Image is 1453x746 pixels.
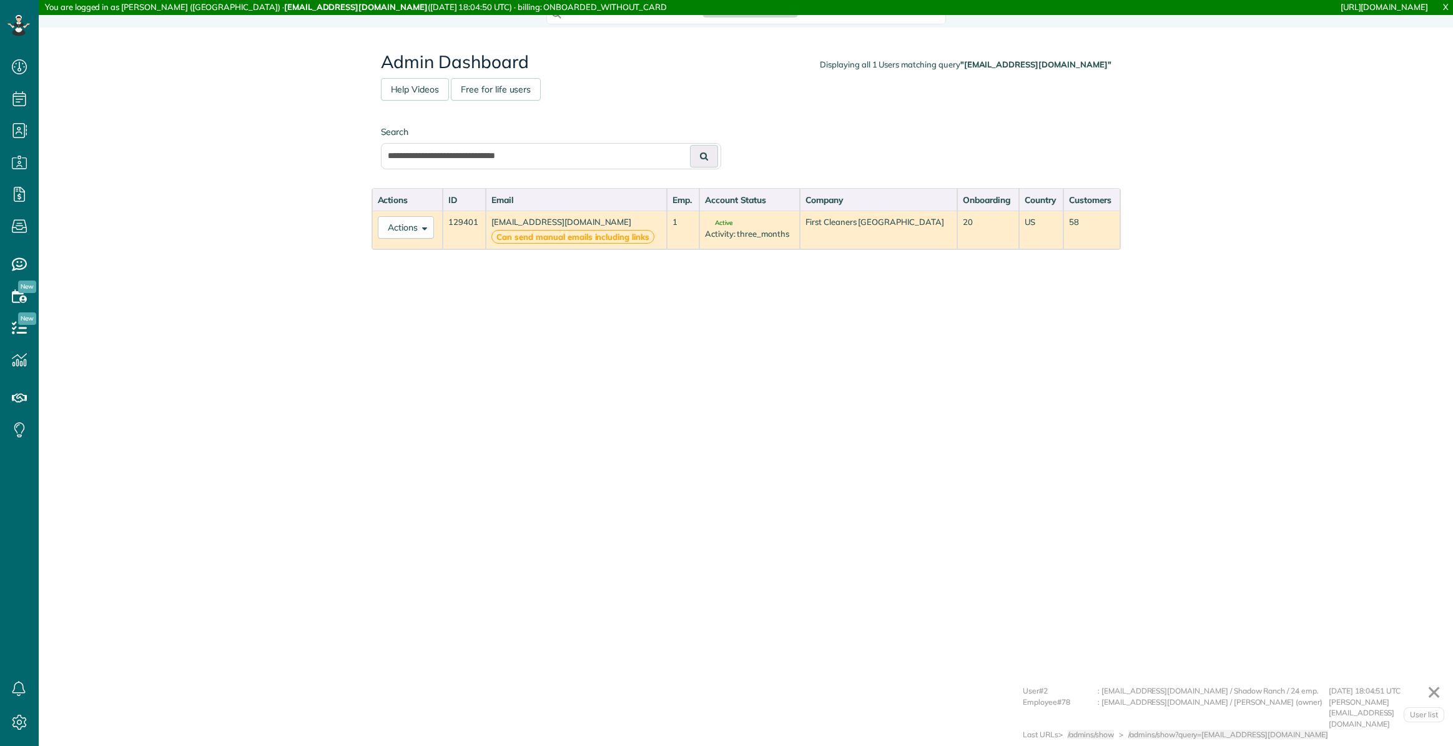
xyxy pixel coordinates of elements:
[1128,730,1328,739] span: /admins/show?query=[EMAIL_ADDRESS][DOMAIN_NAME]
[1069,194,1114,206] div: Customers
[448,194,480,206] div: ID
[381,126,721,138] label: Search
[18,281,36,293] span: New
[667,211,699,249] td: 1
[705,228,794,240] div: Activity: three_months
[1023,685,1098,697] div: User#2
[451,78,541,101] a: Free for life users
[443,211,486,249] td: 129401
[486,211,667,249] td: [EMAIL_ADDRESS][DOMAIN_NAME]
[1025,194,1058,206] div: Country
[491,230,654,244] strong: Can send manual emails including links
[378,216,434,239] button: Actions
[800,211,957,249] td: First Cleaners [GEOGRAPHIC_DATA]
[963,194,1013,206] div: Onboarding
[705,220,732,226] span: Active
[284,2,428,12] strong: [EMAIL_ADDRESS][DOMAIN_NAME]
[381,78,450,101] a: Help Videos
[1023,729,1058,740] div: Last URLs
[1068,730,1115,739] span: /admins/show
[805,194,952,206] div: Company
[1329,697,1441,730] div: [PERSON_NAME][EMAIL_ADDRESS][DOMAIN_NAME]
[1404,707,1444,722] a: User list
[672,194,693,206] div: Emp.
[1019,211,1063,249] td: US
[960,59,1111,69] strong: "[EMAIL_ADDRESS][DOMAIN_NAME]"
[1329,685,1441,697] div: [DATE] 18:04:51 UTC
[1098,697,1329,730] div: : [EMAIL_ADDRESS][DOMAIN_NAME] / [PERSON_NAME] (owner)
[1098,685,1329,697] div: : [EMAIL_ADDRESS][DOMAIN_NAME] / Shadow Ranch / 24 emp.
[957,211,1019,249] td: 20
[491,194,661,206] div: Email
[820,59,1111,71] div: Displaying all 1 Users matching query
[378,194,438,206] div: Actions
[1023,697,1098,730] div: Employee#78
[1058,729,1334,740] div: > >
[1063,211,1120,249] td: 58
[705,194,794,206] div: Account Status
[1341,2,1428,12] a: [URL][DOMAIN_NAME]
[1421,677,1447,707] a: ✕
[18,312,36,325] span: New
[381,52,1111,72] h2: Admin Dashboard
